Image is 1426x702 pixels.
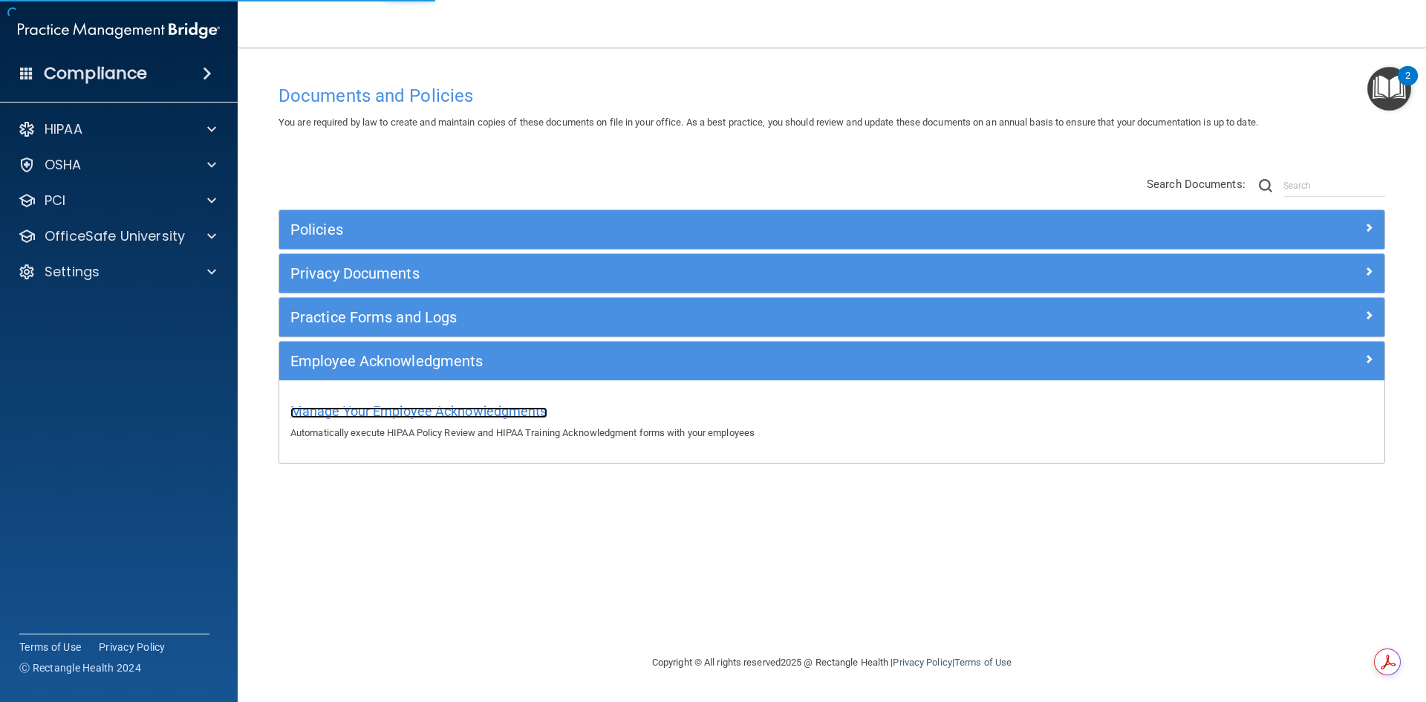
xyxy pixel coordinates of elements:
[290,424,1373,442] p: Automatically execute HIPAA Policy Review and HIPAA Training Acknowledgment forms with your emplo...
[18,227,216,245] a: OfficeSafe University
[45,192,65,209] p: PCI
[954,657,1012,668] a: Terms of Use
[279,86,1385,105] h4: Documents and Policies
[99,640,166,654] a: Privacy Policy
[290,349,1373,373] a: Employee Acknowledgments
[19,640,81,654] a: Terms of Use
[1169,597,1408,656] iframe: Drift Widget Chat Controller
[18,263,216,281] a: Settings
[1283,175,1385,197] input: Search
[45,227,185,245] p: OfficeSafe University
[279,117,1258,128] span: You are required by law to create and maintain copies of these documents on file in your office. ...
[45,263,100,281] p: Settings
[290,265,1097,282] h5: Privacy Documents
[290,221,1097,238] h5: Policies
[18,156,216,174] a: OSHA
[893,657,951,668] a: Privacy Policy
[18,16,220,45] img: PMB logo
[290,403,547,419] span: Manage Your Employee Acknowledgments
[1367,67,1411,111] button: Open Resource Center, 2 new notifications
[561,639,1103,686] div: Copyright © All rights reserved 2025 @ Rectangle Health | |
[290,353,1097,369] h5: Employee Acknowledgments
[45,156,82,174] p: OSHA
[290,407,547,418] a: Manage Your Employee Acknowledgments
[1259,179,1272,192] img: ic-search.3b580494.png
[45,120,82,138] p: HIPAA
[1147,178,1246,191] span: Search Documents:
[19,660,141,675] span: Ⓒ Rectangle Health 2024
[290,218,1373,241] a: Policies
[18,192,216,209] a: PCI
[290,261,1373,285] a: Privacy Documents
[44,63,147,84] h4: Compliance
[290,305,1373,329] a: Practice Forms and Logs
[18,120,216,138] a: HIPAA
[1405,76,1410,95] div: 2
[290,309,1097,325] h5: Practice Forms and Logs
